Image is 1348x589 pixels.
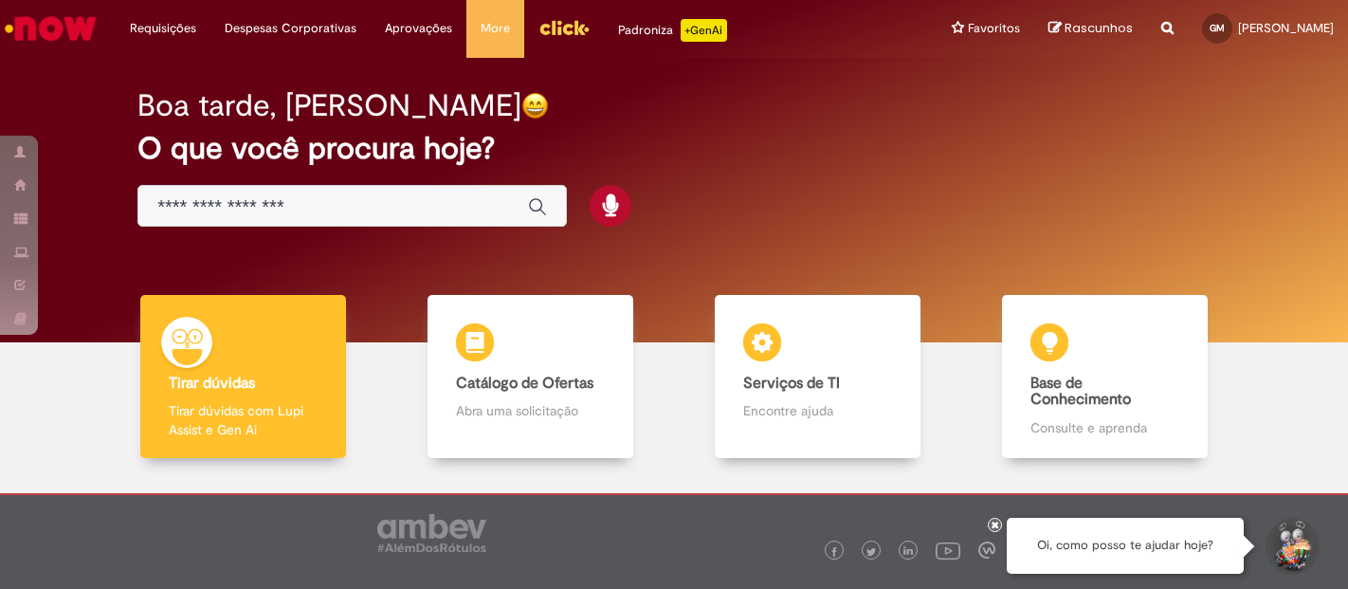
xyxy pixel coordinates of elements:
span: Aprovações [385,19,452,38]
h2: Boa tarde, [PERSON_NAME] [137,89,521,122]
span: Favoritos [968,19,1020,38]
a: Catálogo de Ofertas Abra uma solicitação [387,295,674,459]
b: Base de Conhecimento [1030,374,1131,410]
span: [PERSON_NAME] [1238,20,1334,36]
span: More [481,19,510,38]
img: logo_footer_facebook.png [829,547,839,557]
p: +GenAi [681,19,727,42]
h2: O que você procura hoje? [137,132,1211,165]
span: GM [1210,22,1225,34]
p: Encontre ajuda [743,401,892,420]
div: Padroniza [618,19,727,42]
a: Rascunhos [1048,20,1133,38]
p: Tirar dúvidas com Lupi Assist e Gen Ai [169,401,318,439]
img: happy-face.png [521,92,549,120]
p: Abra uma solicitação [456,401,605,420]
img: logo_footer_linkedin.png [903,546,913,558]
img: click_logo_yellow_360x200.png [538,13,590,42]
img: logo_footer_youtube.png [936,538,960,562]
img: ServiceNow [2,9,100,47]
img: logo_footer_workplace.png [978,542,995,559]
a: Tirar dúvidas Tirar dúvidas com Lupi Assist e Gen Ai [100,295,387,459]
div: Oi, como posso te ajudar hoje? [1007,518,1244,574]
a: Base de Conhecimento Consulte e aprenda [961,295,1248,459]
span: Rascunhos [1065,19,1133,37]
span: Despesas Corporativas [225,19,356,38]
b: Catálogo de Ofertas [456,374,593,393]
span: Requisições [130,19,196,38]
a: Serviços de TI Encontre ajuda [674,295,961,459]
b: Tirar dúvidas [169,374,255,393]
button: Iniciar Conversa de Suporte [1263,518,1320,575]
p: Consulte e aprenda [1030,418,1179,437]
b: Serviços de TI [743,374,840,393]
img: logo_footer_ambev_rotulo_gray.png [377,514,486,552]
img: logo_footer_twitter.png [866,547,876,557]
